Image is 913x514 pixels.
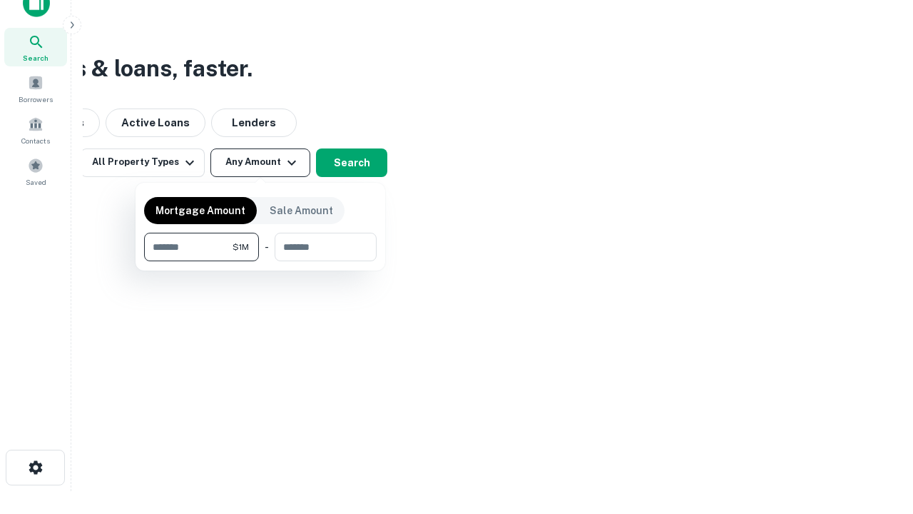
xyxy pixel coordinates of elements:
[233,241,249,253] span: $1M
[270,203,333,218] p: Sale Amount
[842,400,913,468] iframe: Chat Widget
[155,203,245,218] p: Mortgage Amount
[265,233,269,261] div: -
